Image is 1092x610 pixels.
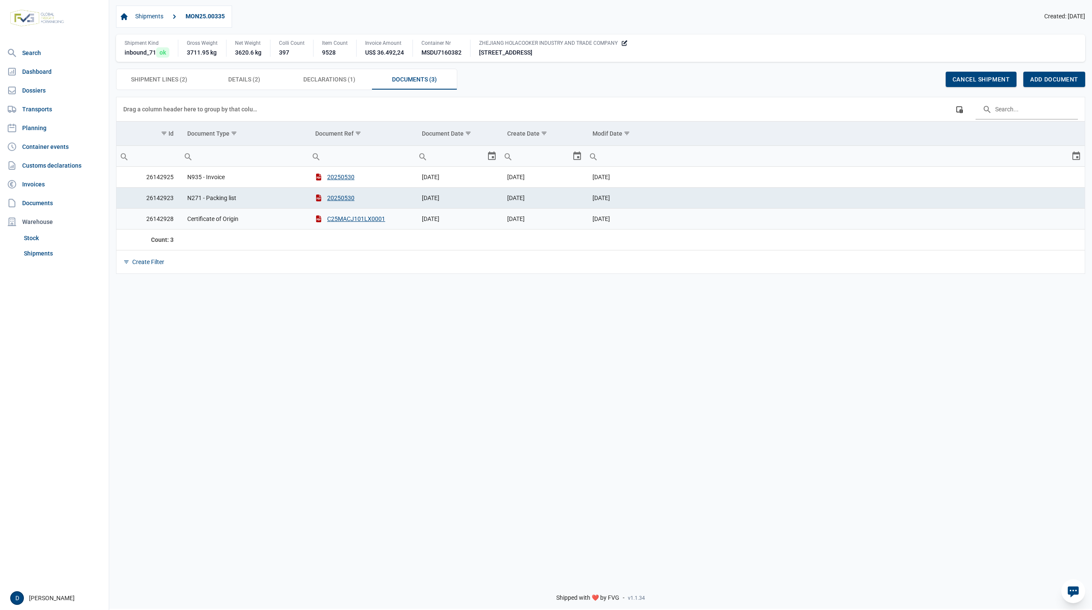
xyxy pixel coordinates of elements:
div: Select [1071,146,1081,166]
span: [DATE] [422,215,439,222]
div: Warehouse [3,213,105,230]
div: Cancel shipment [946,72,1016,87]
td: Column Document Type [180,122,308,146]
div: 3711.95 kg [187,48,218,57]
span: Show filter options for column 'Document Ref' [355,130,361,137]
div: Create Filter [132,258,164,266]
input: Filter cell [308,146,415,166]
span: ZHEJIANG HOLACOOKER INDUSTRY AND TRADE COMPANY [479,40,618,46]
div: Document Ref [315,130,354,137]
a: Dossiers [3,82,105,99]
span: - [623,594,624,602]
a: Stock [20,230,105,246]
span: [DATE] [507,195,525,201]
div: US$ 36.492,24 [365,48,404,57]
a: Customs declarations [3,157,105,174]
button: 20250530 [315,173,354,181]
div: Search box [500,146,516,166]
div: Container Nr [421,40,462,46]
span: Show filter options for column 'Create Date' [541,130,547,137]
span: Shipped with ❤️ by FVG [556,594,619,602]
span: [DATE] [592,174,610,180]
a: Documents [3,195,105,212]
span: [DATE] [592,195,610,201]
input: Filter cell [415,146,487,166]
td: Column Document Ref [308,122,415,146]
td: Column Modif Date [586,122,1085,146]
a: Planning [3,119,105,137]
div: Data grid toolbar [123,97,1078,121]
div: Colli Count [279,40,305,46]
span: Details (2) [228,74,260,84]
span: [DATE] [592,215,610,222]
td: Filter cell [500,145,586,166]
input: Search in the data grid [976,99,1078,119]
span: [DATE] [507,174,525,180]
div: Select [572,146,582,166]
span: Documents (3) [392,74,437,84]
button: C25MACJ101LX0001 [315,215,385,223]
a: MON25.00335 [182,9,228,24]
div: Id Count: 3 [123,235,174,244]
div: 3620.6 kg [235,48,261,57]
td: Certificate of Origin [180,208,308,229]
div: Data grid with 3 rows and 6 columns [116,97,1085,273]
td: Filter cell [415,145,500,166]
td: Filter cell [180,145,308,166]
div: Invoice Amount [365,40,404,46]
a: Shipments [20,246,105,261]
span: Show filter options for column 'Document Date' [465,130,471,137]
div: Drag a column header here to group by that column [123,102,260,116]
div: Search box [180,146,196,166]
td: Column Document Date [415,122,500,146]
span: Show filter options for column 'Id' [161,130,167,137]
td: 26142925 [116,167,180,188]
div: inbound_71 [125,48,169,57]
a: Transports [3,101,105,118]
td: Filter cell [308,145,415,166]
span: Cancel shipment [953,76,1010,83]
span: v1.1.34 [628,595,645,601]
a: Shipments [132,9,167,24]
div: MSDU7160382 [421,48,462,57]
div: Gross Weight [187,40,218,46]
span: Shipment Lines (2) [131,74,187,84]
td: 26142923 [116,187,180,208]
a: Container events [3,138,105,155]
div: Column Chooser [952,102,967,117]
input: Filter cell [586,146,1071,166]
td: N935 - Invoice [180,167,308,188]
div: Create Date [507,130,540,137]
span: [DATE] [422,195,439,201]
span: ok [156,47,169,58]
span: [DATE] [507,215,525,222]
img: FVG - Global freight forwarding [7,6,67,30]
div: Modif Date [592,130,622,137]
div: Search box [116,146,132,166]
div: Item Count [322,40,348,46]
div: [STREET_ADDRESS] [479,48,628,57]
td: 26142928 [116,208,180,229]
a: Search [3,44,105,61]
div: Id [168,130,174,137]
td: Column Create Date [500,122,586,146]
span: Show filter options for column 'Modif Date' [624,130,630,137]
span: [DATE] [422,174,439,180]
div: Select [487,146,497,166]
div: Search box [586,146,601,166]
div: D [10,591,24,605]
div: Search box [308,146,324,166]
input: Filter cell [180,146,308,166]
td: N271 - Packing list [180,187,308,208]
span: Add document [1030,76,1078,83]
a: Invoices [3,176,105,193]
div: 9528 [322,48,348,57]
span: Declarations (1) [303,74,355,84]
button: 20250530 [315,194,354,202]
input: Filter cell [116,146,180,166]
div: Net Weight [235,40,261,46]
div: Document Date [422,130,464,137]
div: [PERSON_NAME] [10,591,104,605]
div: Add document [1023,72,1085,87]
div: 397 [279,48,305,57]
